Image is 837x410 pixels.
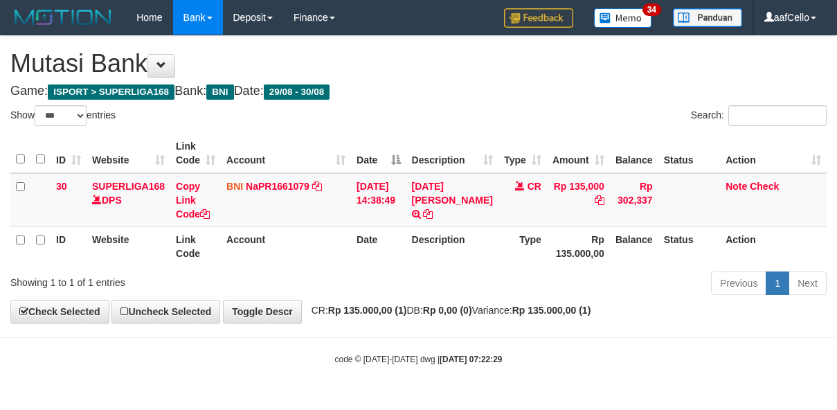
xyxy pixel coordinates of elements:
[170,226,221,266] th: Link Code
[10,7,116,28] img: MOTION_logo.png
[35,105,87,126] select: Showentries
[423,208,433,220] a: Copy RAJA GEYZA SAPUTRA to clipboard
[726,181,747,192] a: Note
[406,134,498,173] th: Description: activate to sort column ascending
[594,8,652,28] img: Button%20Memo.svg
[720,226,827,266] th: Action
[504,8,573,28] img: Feedback.jpg
[51,226,87,266] th: ID
[10,50,827,78] h1: Mutasi Bank
[87,134,170,173] th: Website: activate to sort column ascending
[312,181,322,192] a: Copy NaPR1661079 to clipboard
[412,181,493,206] a: [DATE][PERSON_NAME]
[406,226,498,266] th: Description
[423,305,472,316] strong: Rp 0,00 (0)
[610,226,658,266] th: Balance
[305,305,591,316] span: CR: DB: Variance:
[642,3,661,16] span: 34
[87,226,170,266] th: Website
[750,181,779,192] a: Check
[351,134,406,173] th: Date: activate to sort column descending
[547,173,610,227] td: Rp 135,000
[595,195,604,206] a: Copy Rp 135,000 to clipboard
[512,305,591,316] strong: Rp 135.000,00 (1)
[226,181,243,192] span: BNI
[264,84,330,100] span: 29/08 - 30/08
[547,134,610,173] th: Amount: activate to sort column ascending
[51,134,87,173] th: ID: activate to sort column ascending
[720,134,827,173] th: Action: activate to sort column ascending
[10,84,827,98] h4: Game: Bank: Date:
[221,226,351,266] th: Account
[221,134,351,173] th: Account: activate to sort column ascending
[335,355,503,364] small: code © [DATE]-[DATE] dwg |
[351,226,406,266] th: Date
[92,181,165,192] a: SUPERLIGA168
[691,105,827,126] label: Search:
[351,173,406,227] td: [DATE] 14:38:49
[440,355,502,364] strong: [DATE] 07:22:29
[328,305,407,316] strong: Rp 135.000,00 (1)
[658,226,721,266] th: Status
[728,105,827,126] input: Search:
[610,134,658,173] th: Balance
[170,134,221,173] th: Link Code: activate to sort column ascending
[223,300,302,323] a: Toggle Descr
[711,271,766,295] a: Previous
[176,181,210,220] a: Copy Link Code
[547,226,610,266] th: Rp 135.000,00
[498,226,547,266] th: Type
[10,105,116,126] label: Show entries
[673,8,742,27] img: panduan.png
[789,271,827,295] a: Next
[498,134,547,173] th: Type: activate to sort column ascending
[766,271,789,295] a: 1
[56,181,67,192] span: 30
[87,173,170,227] td: DPS
[111,300,220,323] a: Uncheck Selected
[528,181,541,192] span: CR
[10,300,109,323] a: Check Selected
[10,270,339,289] div: Showing 1 to 1 of 1 entries
[246,181,309,192] a: NaPR1661079
[658,134,721,173] th: Status
[206,84,233,100] span: BNI
[610,173,658,227] td: Rp 302,337
[48,84,174,100] span: ISPORT > SUPERLIGA168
